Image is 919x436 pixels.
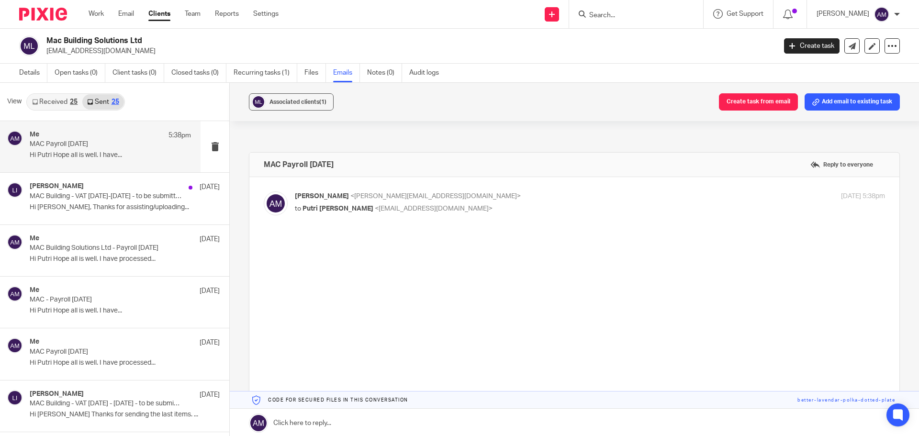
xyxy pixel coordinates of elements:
[30,235,39,243] h4: Me
[249,93,334,111] button: Associated clients(1)
[367,64,402,82] a: Notes (0)
[304,64,326,82] a: Files
[46,46,770,56] p: [EMAIL_ADDRESS][DOMAIN_NAME]
[7,131,22,146] img: svg%3E
[171,64,226,82] a: Closed tasks (0)
[719,93,798,111] button: Create task from email
[253,9,279,19] a: Settings
[200,286,220,296] p: [DATE]
[874,7,889,22] img: svg%3E
[30,286,39,294] h4: Me
[727,11,763,17] span: Get Support
[30,307,220,315] p: Hi Putri Hope all is well. I have...
[30,140,159,148] p: MAC Payroll [DATE]
[817,9,869,19] p: [PERSON_NAME]
[7,286,22,302] img: svg%3E
[215,9,239,19] a: Reports
[30,400,182,408] p: MAC Building - VAT [DATE] - [DATE] - to be submitted
[200,235,220,244] p: [DATE]
[269,99,326,105] span: Associated clients
[350,193,521,200] span: <[PERSON_NAME][EMAIL_ADDRESS][DOMAIN_NAME]>
[19,36,39,56] img: svg%3E
[27,94,82,110] a: Received25
[30,338,39,346] h4: Me
[295,193,349,200] span: [PERSON_NAME]
[30,192,182,201] p: MAC Building - VAT [DATE]-[DATE] - to be submitted
[70,99,78,105] div: 25
[30,296,182,304] p: MAC - Payroll [DATE]
[30,411,220,419] p: Hi [PERSON_NAME] Thanks for sending the last items. ...
[89,9,104,19] a: Work
[30,182,84,190] h4: [PERSON_NAME]
[319,99,326,105] span: (1)
[19,64,47,82] a: Details
[30,359,220,367] p: Hi Putri Hope all is well. I have processed...
[112,99,119,105] div: 25
[30,131,39,139] h4: Me
[118,9,134,19] a: Email
[7,390,22,405] img: svg%3E
[19,8,67,21] img: Pixie
[264,160,334,169] h4: MAC Payroll [DATE]
[185,9,201,19] a: Team
[30,390,84,398] h4: [PERSON_NAME]
[7,97,22,107] span: View
[303,205,373,212] span: Putri [PERSON_NAME]
[148,9,170,19] a: Clients
[264,191,288,215] img: svg%3E
[82,94,123,110] a: Sent25
[200,182,220,192] p: [DATE]
[251,95,266,109] img: svg%3E
[168,131,191,140] p: 5:38pm
[409,64,446,82] a: Audit logs
[808,157,875,172] label: Reply to everyone
[112,64,164,82] a: Client tasks (0)
[30,255,220,263] p: Hi Putri Hope all is well. I have processed...
[784,38,840,54] a: Create task
[46,36,625,46] h2: Mac Building Solutions Ltd
[30,151,191,159] p: Hi Putri Hope all is well. I have...
[295,205,301,212] span: to
[234,64,297,82] a: Recurring tasks (1)
[200,338,220,347] p: [DATE]
[805,93,900,111] button: Add email to existing task
[30,348,182,356] p: MAC Payroll [DATE]
[588,11,674,20] input: Search
[30,203,220,212] p: Hi [PERSON_NAME], Thanks for assisting/uploading...
[30,244,182,252] p: MAC Building Solutions Ltd - Payroll [DATE]
[7,338,22,353] img: svg%3E
[375,205,493,212] span: <[EMAIL_ADDRESS][DOMAIN_NAME]>
[333,64,360,82] a: Emails
[55,64,105,82] a: Open tasks (0)
[841,191,885,201] p: [DATE] 5:38pm
[7,235,22,250] img: svg%3E
[200,390,220,400] p: [DATE]
[7,182,22,198] img: svg%3E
